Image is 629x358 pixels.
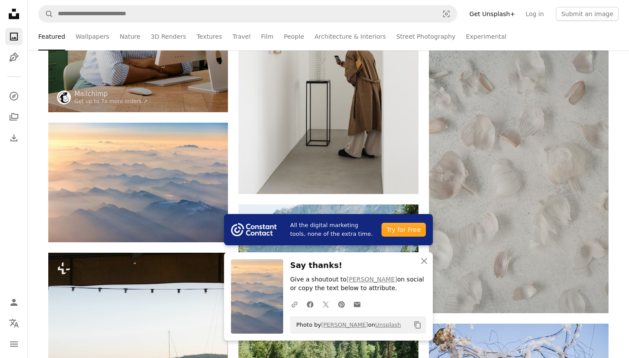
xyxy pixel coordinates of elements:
[284,23,304,50] a: People
[5,129,23,147] a: Download History
[464,7,520,21] a: Get Unsplash+
[238,335,418,343] a: People relaxing by a river with a stone bridge
[292,318,401,332] span: Photo by on
[466,23,506,50] a: Experimental
[556,7,619,21] button: Submit an image
[120,23,140,50] a: Nature
[347,276,397,283] a: [PERSON_NAME]
[318,295,334,313] a: Share on Twitter
[238,55,418,63] a: Person looking at art in a gallery with a smartphone.
[151,23,186,50] a: 3D Renders
[74,90,148,98] a: Mailchimp
[375,321,401,328] a: Unsplash
[349,295,365,313] a: Share over email
[48,123,228,242] img: Mountain range peaks emerge from clouds at sunrise.
[224,214,433,245] a: All the digital marketing tools, none of the extra time.Try for Free
[38,5,457,23] form: Find visuals sitewide
[321,321,368,328] a: [PERSON_NAME]
[5,294,23,311] a: Log in / Sign up
[261,23,273,50] a: Film
[429,43,609,313] img: Scattered garlic cloves and peels on a textured surface
[39,6,54,22] button: Search Unsplash
[232,23,251,50] a: Travel
[5,335,23,353] button: Menu
[290,259,426,272] h3: Say thanks!
[429,174,609,182] a: Scattered garlic cloves and peels on a textured surface
[57,90,71,104] img: Go to Mailchimp's profile
[314,23,386,50] a: Architecture & Interiors
[5,108,23,126] a: Collections
[5,5,23,24] a: Home — Unsplash
[290,221,375,238] span: All the digital marketing tools, none of the extra time.
[197,23,222,50] a: Textures
[231,223,277,236] img: file-1754318165549-24bf788d5b37
[74,98,148,104] a: Get up to 7x more orders ↗
[76,23,109,50] a: Wallpapers
[410,318,425,332] button: Copy to clipboard
[334,295,349,313] a: Share on Pinterest
[5,28,23,45] a: Photos
[520,7,549,21] a: Log in
[381,223,426,237] div: Try for Free
[396,23,455,50] a: Street Photography
[302,295,318,313] a: Share on Facebook
[5,87,23,105] a: Explore
[5,49,23,66] a: Illustrations
[436,6,457,22] button: Visual search
[48,178,228,186] a: Mountain range peaks emerge from clouds at sunrise.
[290,275,426,293] p: Give a shoutout to on social or copy the text below to attribute.
[5,315,23,332] button: Language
